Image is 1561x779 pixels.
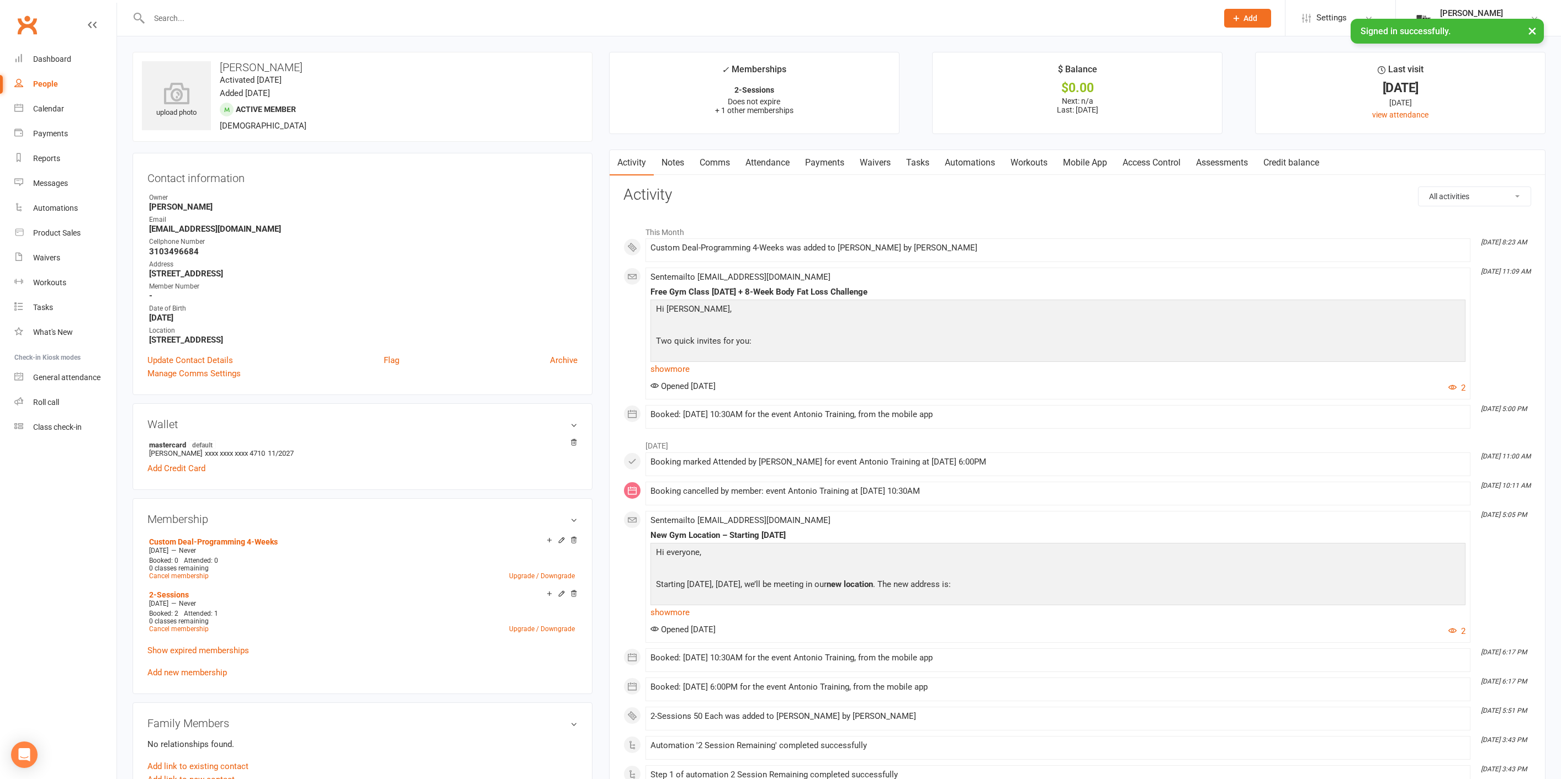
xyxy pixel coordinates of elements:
[33,303,53,312] div: Tasks
[33,398,59,407] div: Roll call
[623,434,1531,452] li: [DATE]
[149,625,209,633] a: Cancel membership
[722,62,786,83] div: Memberships
[149,564,209,572] span: 0 classes remaining
[147,462,205,475] a: Add Credit Card
[1481,405,1527,413] i: [DATE] 5:00 PM
[1266,97,1535,109] div: [DATE]
[722,65,729,75] i: ✓
[14,47,117,72] a: Dashboard
[268,449,294,457] span: 11/2027
[149,303,578,314] div: Date of Birth
[146,546,578,555] div: —
[1378,62,1424,82] div: Last visit
[33,154,60,163] div: Reports
[142,82,211,119] div: upload photo
[738,150,797,175] a: Attendance
[149,335,578,345] strong: [STREET_ADDRESS]
[1372,110,1428,119] a: view attendance
[1412,7,1435,29] img: thumb_image1749576563.png
[1481,482,1531,489] i: [DATE] 10:11 AM
[147,367,241,380] a: Manage Comms Settings
[147,760,248,773] a: Add link to existing contact
[146,599,578,608] div: —
[1115,150,1188,175] a: Access Control
[1316,6,1347,30] span: Settings
[14,72,117,97] a: People
[149,557,178,564] span: Booked: 0
[1003,150,1055,175] a: Workouts
[943,82,1212,94] div: $0.00
[650,410,1465,419] div: Booked: [DATE] 10:30AM for the event Antonio Training, from the mobile app
[149,215,578,225] div: Email
[653,302,1463,318] p: Hi [PERSON_NAME],
[653,546,1463,562] p: Hi everyone,
[650,653,1465,663] div: Booked: [DATE] 10:30AM for the event Antonio Training, from the mobile app
[1440,8,1503,18] div: [PERSON_NAME]
[650,457,1465,467] div: Booking marked Attended by [PERSON_NAME] for event Antonio Training at [DATE] 6:00PM
[184,557,218,564] span: Attended: 0
[898,150,937,175] a: Tasks
[147,738,578,751] p: No relationships found.
[14,246,117,270] a: Waivers
[33,129,68,138] div: Payments
[149,291,578,301] strong: -
[1266,82,1535,94] div: [DATE]
[650,487,1465,496] div: Booking cancelled by member: event Antonio Training at [DATE] 10:30AM
[653,578,1463,594] p: Starting [DATE], [DATE], we’ll be meeting in our . The new address is:
[692,150,738,175] a: Comms
[1481,677,1527,685] i: [DATE] 6:17 PM
[715,106,793,115] span: + 1 other memberships
[14,171,117,196] a: Messages
[14,415,117,440] a: Class kiosk mode
[147,645,249,655] a: Show expired memberships
[14,270,117,295] a: Workouts
[149,313,578,323] strong: [DATE]
[14,320,117,345] a: What's New
[1448,381,1465,394] button: 2
[1361,26,1451,36] span: Signed in successfully.
[14,121,117,146] a: Payments
[33,179,68,188] div: Messages
[943,97,1212,114] p: Next: n/a Last: [DATE]
[1440,18,1503,28] div: The Weight Rm
[147,168,578,184] h3: Contact information
[149,281,578,292] div: Member Number
[653,334,1463,350] p: Two quick invites for you:
[149,590,189,599] a: 2-Sessions
[797,150,852,175] a: Payments
[33,278,66,287] div: Workouts
[1256,150,1327,175] a: Credit balance
[146,10,1210,26] input: Search...
[13,11,41,39] a: Clubworx
[623,221,1531,238] li: This Month
[1224,9,1271,28] button: Add
[33,253,60,262] div: Waivers
[14,365,117,390] a: General attendance kiosk mode
[149,572,209,580] a: Cancel membership
[149,617,209,625] span: 0 classes remaining
[1481,736,1527,744] i: [DATE] 3:43 PM
[14,390,117,415] a: Roll call
[147,668,227,677] a: Add new membership
[33,79,58,88] div: People
[1481,707,1527,714] i: [DATE] 5:51 PM
[509,572,575,580] a: Upgrade / Downgrade
[734,86,774,94] strong: 2-Sessions
[220,88,270,98] time: Added [DATE]
[33,328,73,337] div: What's New
[147,439,578,459] li: [PERSON_NAME]
[650,381,716,391] span: Opened [DATE]
[149,269,578,279] strong: [STREET_ADDRESS]
[205,449,265,457] span: xxxx xxxx xxxx 4710
[149,193,578,203] div: Owner
[149,600,168,607] span: [DATE]
[14,97,117,121] a: Calendar
[937,150,1003,175] a: Automations
[14,196,117,221] a: Automations
[827,579,873,589] span: new location
[550,354,578,367] a: Archive
[650,287,1465,297] div: Free Gym Class [DATE] + 8-Week Body Fat Loss Challenge
[149,440,572,449] strong: mastercard
[1058,62,1097,82] div: $ Balance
